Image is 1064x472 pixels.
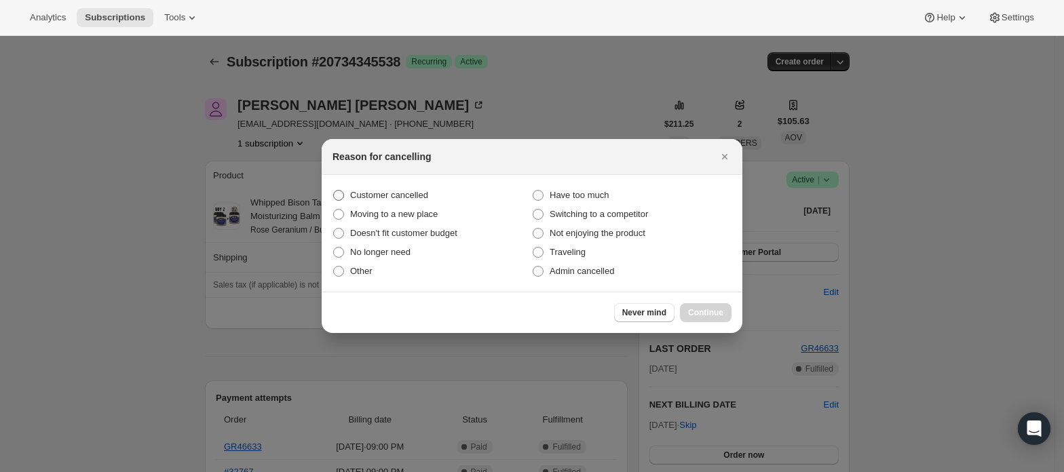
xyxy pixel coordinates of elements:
[550,266,614,276] span: Admin cancelled
[1018,412,1050,445] div: Open Intercom Messenger
[332,150,431,163] h2: Reason for cancelling
[622,307,666,318] span: Never mind
[164,12,185,23] span: Tools
[614,303,674,322] button: Never mind
[550,190,609,200] span: Have too much
[980,8,1042,27] button: Settings
[77,8,153,27] button: Subscriptions
[350,266,373,276] span: Other
[1002,12,1034,23] span: Settings
[156,8,207,27] button: Tools
[915,8,976,27] button: Help
[715,147,734,166] button: Close
[550,209,648,219] span: Switching to a competitor
[550,247,586,257] span: Traveling
[30,12,66,23] span: Analytics
[350,228,457,238] span: Doesn't fit customer budget
[350,209,438,219] span: Moving to a new place
[85,12,145,23] span: Subscriptions
[550,228,645,238] span: Not enjoying the product
[936,12,955,23] span: Help
[350,247,411,257] span: No longer need
[22,8,74,27] button: Analytics
[350,190,428,200] span: Customer cancelled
